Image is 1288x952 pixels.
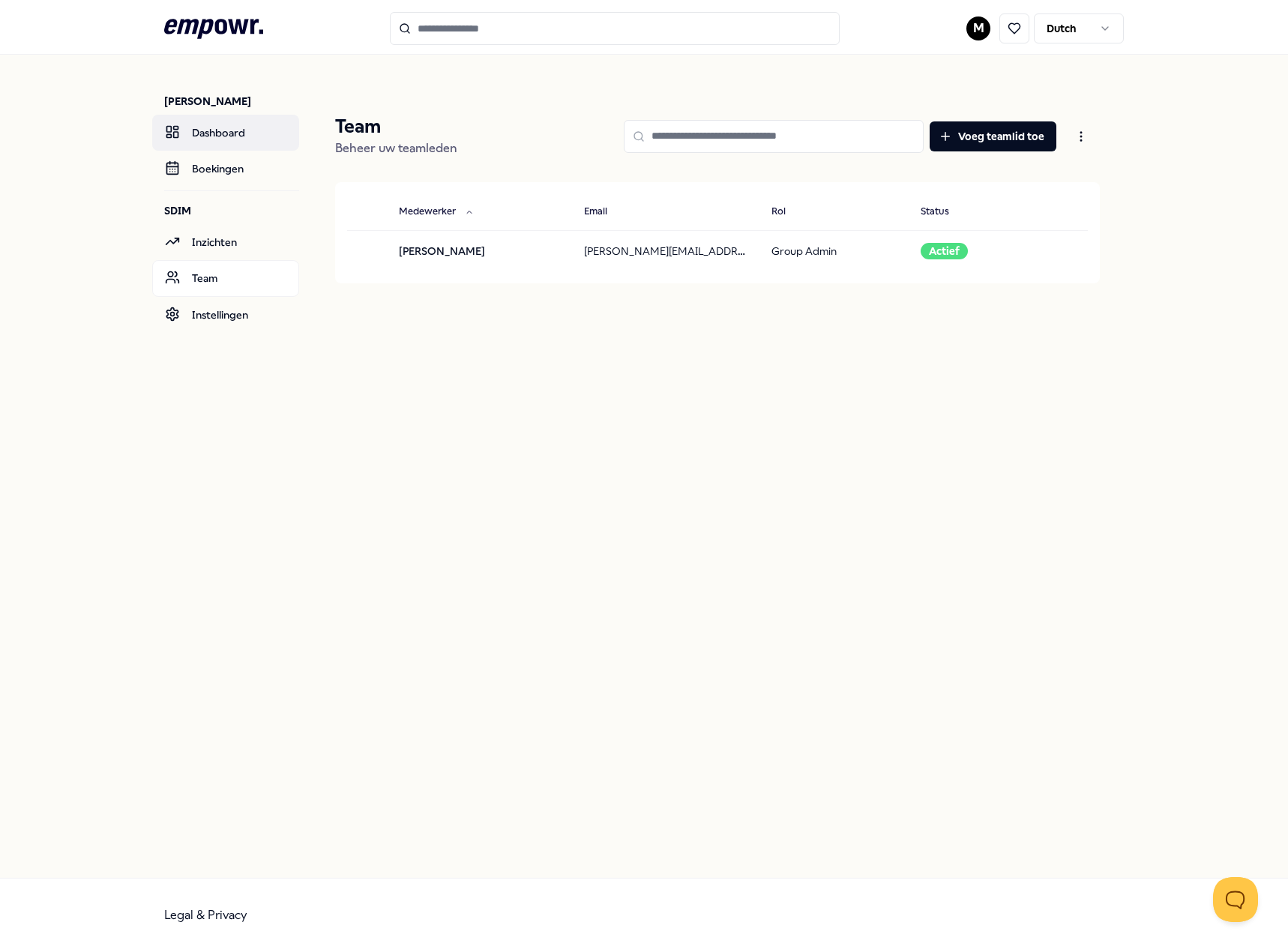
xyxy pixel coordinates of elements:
[152,151,299,187] a: Boekingen
[390,12,840,45] input: Search for products, categories or subcategories
[152,260,299,296] a: Team
[164,203,299,218] p: SDIM
[759,197,816,227] button: Rol
[164,908,247,922] a: Legal & Privacy
[1062,121,1100,151] button: Open menu
[966,16,990,40] button: M
[1213,877,1258,922] iframe: Help Scout Beacon - Open
[909,197,979,227] button: Status
[152,115,299,151] a: Dashboard
[335,115,457,139] p: Team
[335,141,457,155] span: Beheer uw teamleden
[930,121,1056,151] button: Voeg teamlid toe
[572,197,637,227] button: Email
[759,230,908,271] td: Group Admin
[164,94,299,109] p: [PERSON_NAME]
[921,243,968,259] div: Actief
[387,197,486,227] button: Medewerker
[152,297,299,333] a: Instellingen
[152,224,299,260] a: Inzichten
[387,230,572,271] td: [PERSON_NAME]
[572,230,759,271] td: [PERSON_NAME][EMAIL_ADDRESS][DOMAIN_NAME]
